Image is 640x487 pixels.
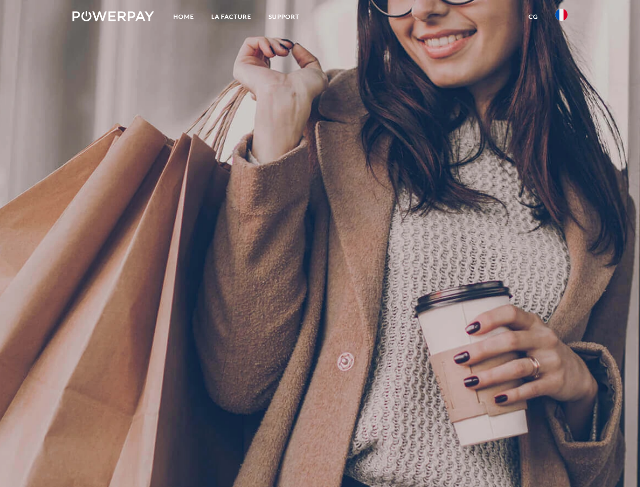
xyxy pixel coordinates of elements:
[203,8,260,26] a: LA FACTURE
[165,8,203,26] a: Home
[260,8,308,26] a: Support
[72,11,154,21] img: logo-powerpay-white.svg
[555,9,568,21] img: fr
[520,8,547,26] a: CG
